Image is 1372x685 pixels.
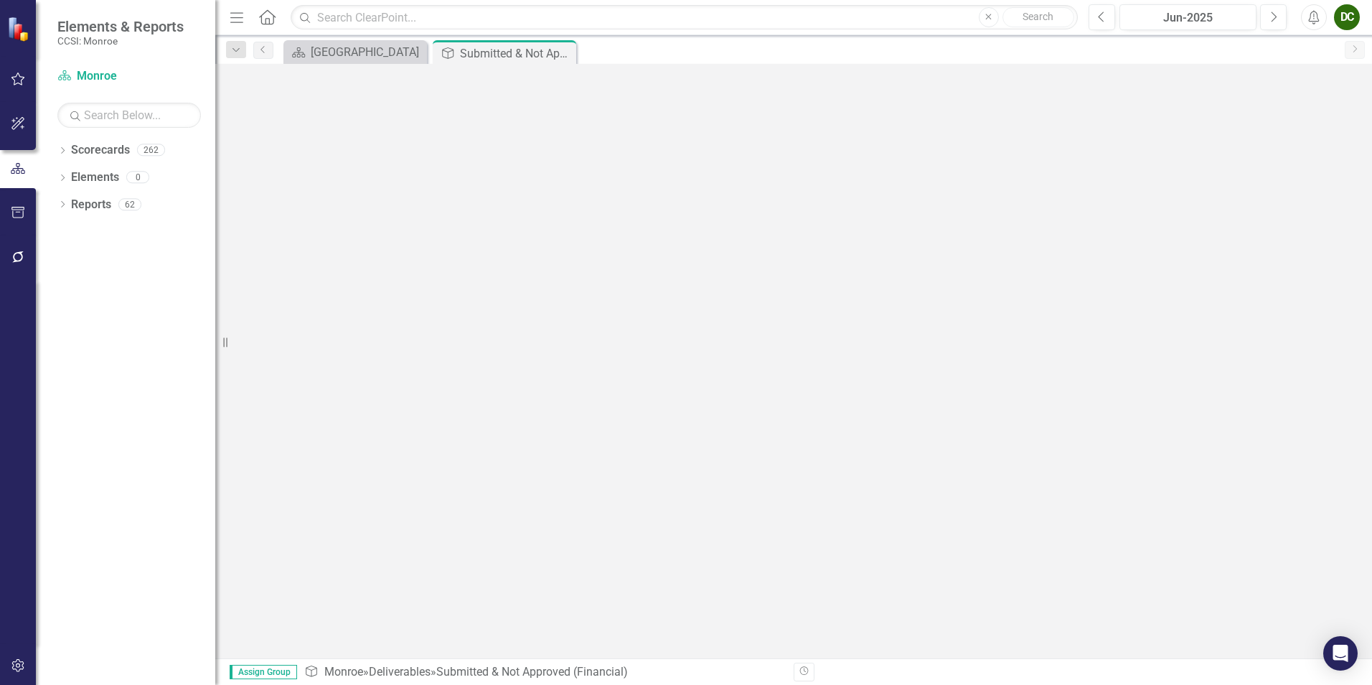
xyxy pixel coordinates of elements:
[6,15,34,42] img: ClearPoint Strategy
[287,43,423,61] a: [GEOGRAPHIC_DATA]
[304,664,783,681] div: » »
[311,43,423,61] div: [GEOGRAPHIC_DATA]
[57,35,184,47] small: CCSI: Monroe
[460,45,573,62] div: Submitted & Not Approved (Financial)
[57,18,184,35] span: Elements & Reports
[230,665,297,679] span: Assign Group
[1323,636,1358,671] div: Open Intercom Messenger
[71,169,119,186] a: Elements
[57,68,201,85] a: Monroe
[126,172,149,184] div: 0
[71,142,130,159] a: Scorecards
[291,5,1078,30] input: Search ClearPoint...
[1002,7,1074,27] button: Search
[369,665,431,679] a: Deliverables
[324,665,363,679] a: Monroe
[1124,9,1251,27] div: Jun-2025
[1023,11,1053,22] span: Search
[57,103,201,128] input: Search Below...
[71,197,111,213] a: Reports
[1119,4,1256,30] button: Jun-2025
[436,665,628,679] div: Submitted & Not Approved (Financial)
[1334,4,1360,30] button: DC
[118,198,141,210] div: 62
[137,144,165,157] div: 262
